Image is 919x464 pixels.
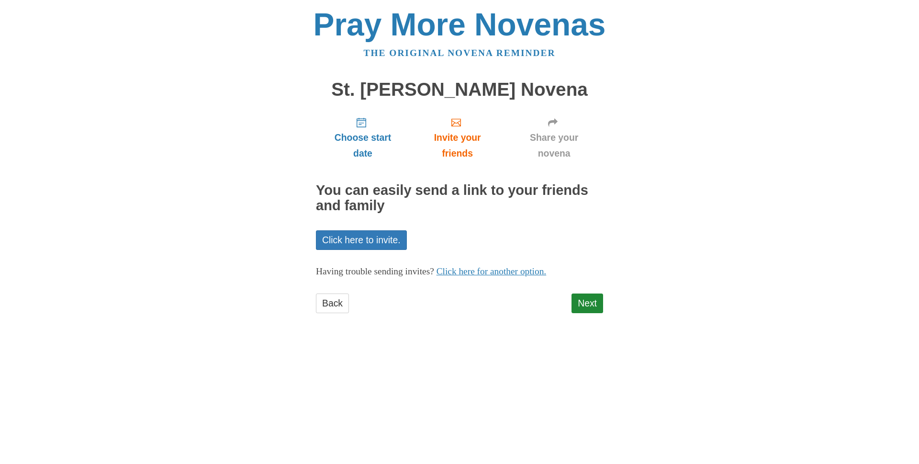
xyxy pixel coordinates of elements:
[316,79,603,100] h1: St. [PERSON_NAME] Novena
[410,109,505,166] a: Invite your friends
[325,130,400,161] span: Choose start date
[437,266,547,276] a: Click here for another option.
[505,109,603,166] a: Share your novena
[314,7,606,42] a: Pray More Novenas
[419,130,495,161] span: Invite your friends
[316,294,349,313] a: Back
[572,294,603,313] a: Next
[316,266,434,276] span: Having trouble sending invites?
[316,109,410,166] a: Choose start date
[515,130,594,161] span: Share your novena
[316,230,407,250] a: Click here to invite.
[316,183,603,214] h2: You can easily send a link to your friends and family
[364,48,556,58] a: The original novena reminder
